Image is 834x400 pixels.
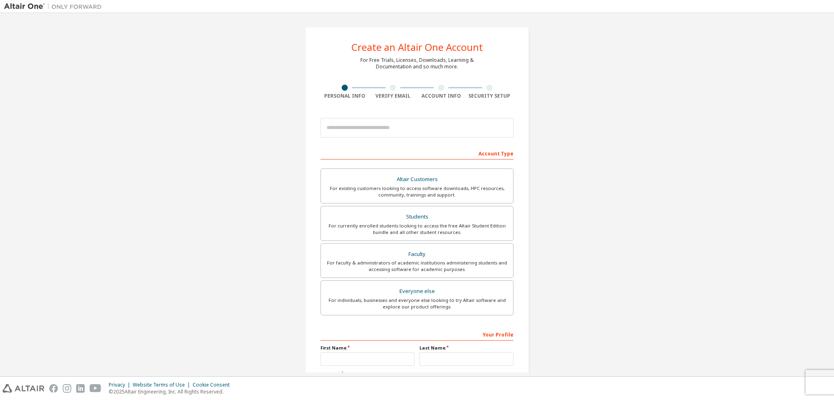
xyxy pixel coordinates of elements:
div: Website Terms of Use [133,382,193,388]
div: Privacy [109,382,133,388]
div: Altair Customers [326,174,508,185]
img: facebook.svg [49,384,58,393]
p: © 2025 Altair Engineering, Inc. All Rights Reserved. [109,388,235,395]
div: Faculty [326,249,508,260]
label: Job Title [320,371,514,377]
img: Altair One [4,2,106,11]
div: Students [326,211,508,223]
img: instagram.svg [63,384,71,393]
img: youtube.svg [90,384,101,393]
div: Everyone else [326,286,508,297]
div: Account Type [320,146,514,160]
div: For currently enrolled students looking to access the free Altair Student Edition bundle and all ... [326,223,508,236]
label: First Name [320,345,415,351]
div: Account Info [417,93,465,99]
div: For existing customers looking to access software downloads, HPC resources, community, trainings ... [326,185,508,198]
div: For individuals, businesses and everyone else looking to try Altair software and explore our prod... [326,297,508,310]
img: altair_logo.svg [2,384,44,393]
div: Verify Email [369,93,417,99]
div: For Free Trials, Licenses, Downloads, Learning & Documentation and so much more. [360,57,474,70]
div: For faculty & administrators of academic institutions administering students and accessing softwa... [326,260,508,273]
div: Create an Altair One Account [351,42,483,52]
div: Personal Info [320,93,369,99]
div: Security Setup [465,93,514,99]
div: Your Profile [320,328,514,341]
div: Cookie Consent [193,382,235,388]
label: Last Name [419,345,514,351]
img: linkedin.svg [76,384,85,393]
